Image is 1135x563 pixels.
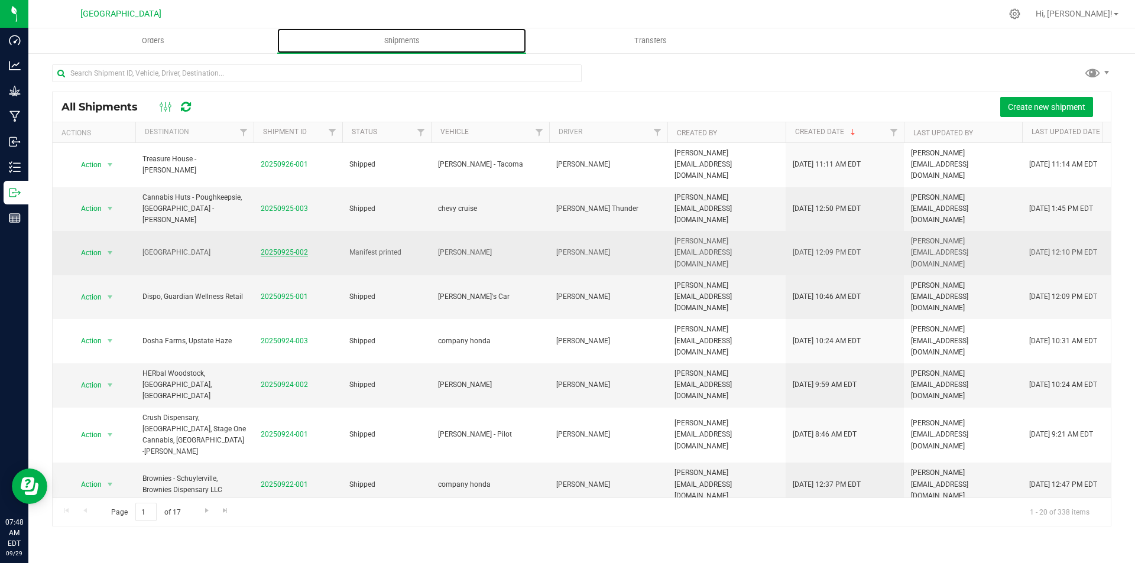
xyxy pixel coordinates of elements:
[1029,336,1097,347] span: [DATE] 10:31 AM EDT
[438,336,542,347] span: company honda
[911,236,1015,270] span: [PERSON_NAME][EMAIL_ADDRESS][DOMAIN_NAME]
[1029,479,1097,490] span: [DATE] 12:47 PM EDT
[556,159,660,170] span: [PERSON_NAME]
[556,291,660,302] span: [PERSON_NAME]
[913,129,973,137] a: Last Updated By
[103,200,118,217] span: select
[556,479,660,490] span: [PERSON_NAME]
[793,203,861,214] span: [DATE] 12:50 PM EDT
[349,479,424,490] span: Shipped
[618,35,683,46] span: Transfers
[530,122,549,142] a: Filter
[9,110,21,122] inline-svg: Manufacturing
[349,291,424,302] span: Shipped
[793,291,861,302] span: [DATE] 10:46 AM EDT
[261,480,308,489] a: 20250922-001
[411,122,431,142] a: Filter
[556,247,660,258] span: [PERSON_NAME]
[438,379,542,390] span: [PERSON_NAME]
[884,122,904,142] a: Filter
[1020,503,1099,520] span: 1 - 20 of 338 items
[9,60,21,71] inline-svg: Analytics
[911,467,1015,502] span: [PERSON_NAME][EMAIL_ADDRESS][DOMAIN_NAME]
[549,122,667,143] th: Driver
[1007,8,1022,19] div: Manage settings
[1000,97,1093,117] button: Create new shipment
[911,280,1015,314] span: [PERSON_NAME][EMAIL_ADDRESS][DOMAIN_NAME]
[674,467,779,502] span: [PERSON_NAME][EMAIL_ADDRESS][DOMAIN_NAME]
[261,160,308,168] a: 20250926-001
[1029,379,1097,390] span: [DATE] 10:24 AM EDT
[103,157,118,173] span: select
[674,280,779,314] span: [PERSON_NAME][EMAIL_ADDRESS][DOMAIN_NAME]
[349,203,424,214] span: Shipped
[911,418,1015,452] span: [PERSON_NAME][EMAIL_ADDRESS][DOMAIN_NAME]
[70,245,102,261] span: Action
[1032,128,1100,136] a: Last Updated Date
[556,429,660,440] span: [PERSON_NAME]
[911,324,1015,358] span: [PERSON_NAME][EMAIL_ADDRESS][DOMAIN_NAME]
[70,157,102,173] span: Action
[911,368,1015,402] span: [PERSON_NAME][EMAIL_ADDRESS][DOMAIN_NAME]
[793,159,861,170] span: [DATE] 11:11 AM EDT
[103,377,118,393] span: select
[674,368,779,402] span: [PERSON_NAME][EMAIL_ADDRESS][DOMAIN_NAME]
[1029,247,1097,258] span: [DATE] 12:10 PM EDT
[80,9,161,19] span: [GEOGRAPHIC_DATA]
[1029,203,1093,214] span: [DATE] 1:45 PM EDT
[677,129,717,137] a: Created By
[103,333,118,349] span: select
[103,245,118,261] span: select
[793,429,857,440] span: [DATE] 8:46 AM EDT
[674,192,779,226] span: [PERSON_NAME][EMAIL_ADDRESS][DOMAIN_NAME]
[9,187,21,198] inline-svg: Outbound
[674,148,779,182] span: [PERSON_NAME][EMAIL_ADDRESS][DOMAIN_NAME]
[1036,9,1113,18] span: Hi, [PERSON_NAME]!
[1029,429,1093,440] span: [DATE] 9:21 AM EDT
[234,122,254,142] a: Filter
[135,122,254,143] th: Destination
[674,324,779,358] span: [PERSON_NAME][EMAIL_ADDRESS][DOMAIN_NAME]
[70,377,102,393] span: Action
[261,380,308,389] a: 20250924-002
[277,28,526,53] a: Shipments
[103,476,118,493] span: select
[261,204,308,213] a: 20250925-003
[438,429,542,440] span: [PERSON_NAME] - Pilot
[142,473,247,496] span: Brownies - Schuylerville, Brownies Dispensary LLC
[352,128,377,136] a: Status
[70,427,102,443] span: Action
[142,291,247,302] span: Dispo, Guardian Wellness Retail
[323,122,342,142] a: Filter
[911,192,1015,226] span: [PERSON_NAME][EMAIL_ADDRESS][DOMAIN_NAME]
[556,379,660,390] span: [PERSON_NAME]
[261,292,308,301] a: 20250925-001
[556,203,660,214] span: [PERSON_NAME] Thunder
[9,136,21,148] inline-svg: Inbound
[795,128,858,136] a: Created Date
[261,430,308,438] a: 20250924-001
[674,418,779,452] span: [PERSON_NAME][EMAIL_ADDRESS][DOMAIN_NAME]
[9,161,21,173] inline-svg: Inventory
[142,154,247,176] span: Treasure House -[PERSON_NAME]
[438,203,542,214] span: chevy cruise
[142,247,247,258] span: [GEOGRAPHIC_DATA]
[349,429,424,440] span: Shipped
[438,159,542,170] span: [PERSON_NAME] - Tacoma
[349,336,424,347] span: Shipped
[103,427,118,443] span: select
[440,128,469,136] a: Vehicle
[526,28,775,53] a: Transfers
[261,337,308,345] a: 20250924-003
[101,503,190,521] span: Page of 17
[52,64,582,82] input: Search Shipment ID, Vehicle, Driver, Destination...
[1029,291,1097,302] span: [DATE] 12:09 PM EDT
[198,503,215,519] a: Go to the next page
[70,476,102,493] span: Action
[142,336,247,347] span: Dosha Farms, Upstate Haze
[1029,159,1097,170] span: [DATE] 11:14 AM EDT
[349,247,424,258] span: Manifest printed
[142,192,247,226] span: Cannabis Huts - Poughkeepsie, [GEOGRAPHIC_DATA] -[PERSON_NAME]
[674,236,779,270] span: [PERSON_NAME][EMAIL_ADDRESS][DOMAIN_NAME]
[142,368,247,402] span: HERbal Woodstock, [GEOGRAPHIC_DATA], [GEOGRAPHIC_DATA]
